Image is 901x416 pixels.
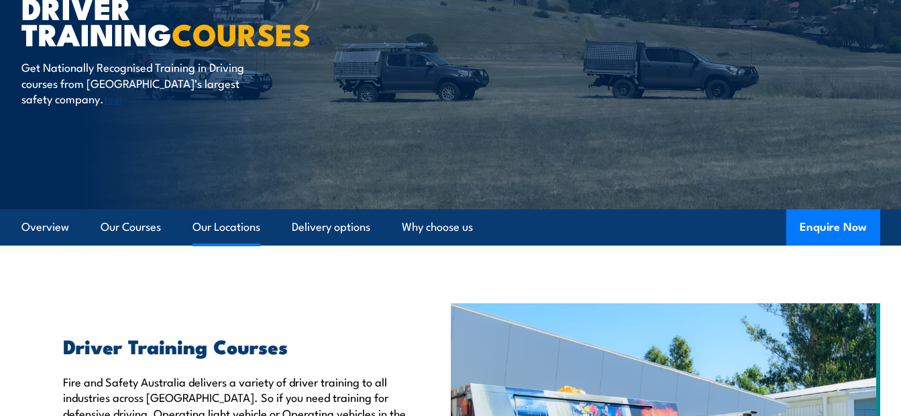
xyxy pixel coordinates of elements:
[172,10,311,56] strong: COURSES
[21,59,266,106] p: Get Nationally Recognised Training in Driving courses from [GEOGRAPHIC_DATA]’s largest safety com...
[63,337,431,354] h2: Driver Training Courses
[193,209,260,245] a: Our Locations
[786,209,880,246] button: Enquire Now
[21,209,69,245] a: Overview
[402,209,473,245] a: Why choose us
[292,209,370,245] a: Delivery options
[104,90,123,106] a: test
[101,209,161,245] a: Our Courses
